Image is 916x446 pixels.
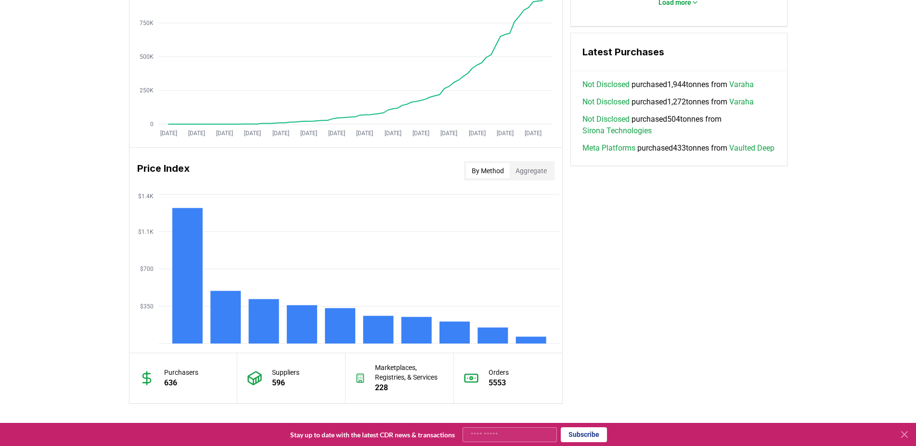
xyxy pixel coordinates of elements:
tspan: 500K [140,53,154,60]
a: Not Disclosed [582,114,630,125]
span: purchased 1,272 tonnes from [582,96,754,108]
a: Meta Platforms [582,142,635,154]
span: purchased 504 tonnes from [582,114,775,137]
span: purchased 433 tonnes from [582,142,774,154]
tspan: 750K [140,20,154,26]
h3: Latest Purchases [582,45,775,59]
a: Not Disclosed [582,96,630,108]
tspan: 0 [150,121,154,127]
tspan: $350 [140,303,154,310]
p: Suppliers [272,368,299,377]
tspan: [DATE] [384,130,401,137]
tspan: $1.4K [138,193,154,200]
tspan: 250K [140,87,154,94]
p: Orders [489,368,509,377]
p: Marketplaces, Registries, & Services [375,363,444,382]
tspan: [DATE] [440,130,457,137]
tspan: $700 [140,266,154,272]
a: Sirona Technologies [582,125,652,137]
p: 636 [164,377,198,389]
p: 5553 [489,377,509,389]
tspan: $1.1K [138,229,154,235]
a: Varaha [729,96,754,108]
p: Purchasers [164,368,198,377]
a: Vaulted Deep [729,142,774,154]
tspan: [DATE] [216,130,233,137]
tspan: [DATE] [300,130,317,137]
tspan: [DATE] [468,130,485,137]
tspan: [DATE] [412,130,429,137]
span: purchased 1,944 tonnes from [582,79,754,90]
p: 228 [375,382,444,394]
h3: Price Index [137,161,190,180]
button: Aggregate [510,163,553,178]
tspan: [DATE] [272,130,289,137]
button: By Method [466,163,510,178]
tspan: [DATE] [160,130,177,137]
tspan: [DATE] [496,130,513,137]
tspan: [DATE] [244,130,261,137]
tspan: [DATE] [188,130,205,137]
tspan: [DATE] [525,130,542,137]
a: Not Disclosed [582,79,630,90]
p: 596 [272,377,299,389]
tspan: [DATE] [328,130,345,137]
tspan: [DATE] [356,130,373,137]
a: Varaha [729,79,754,90]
